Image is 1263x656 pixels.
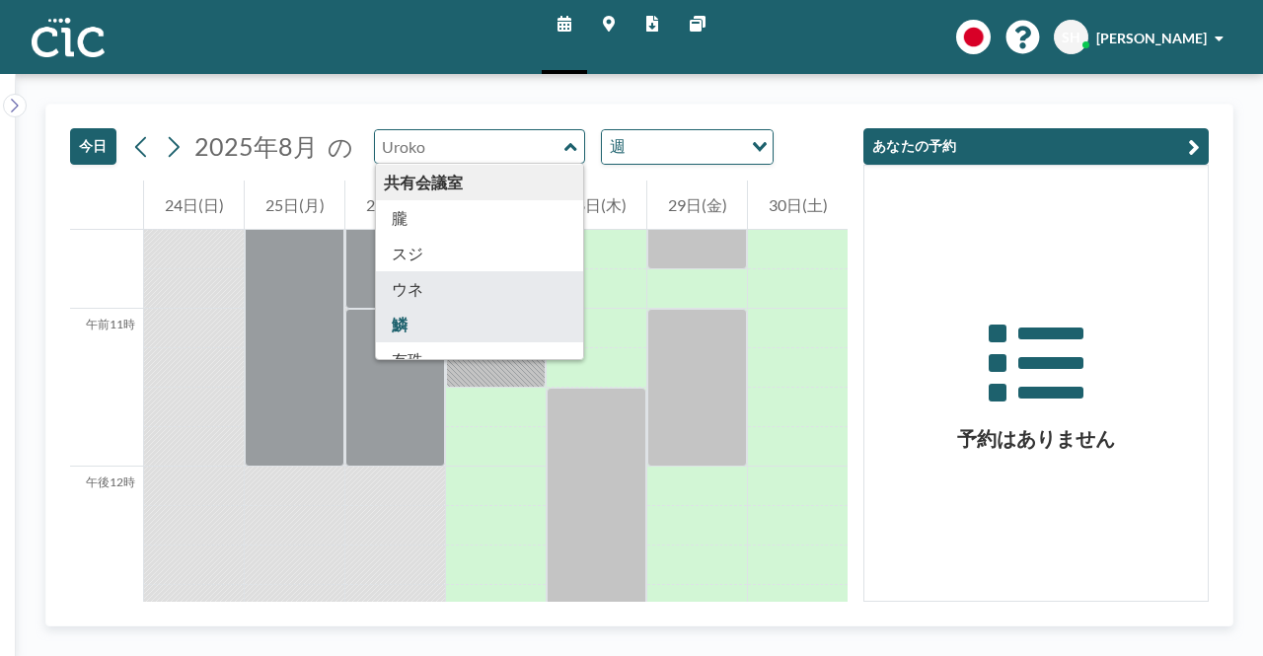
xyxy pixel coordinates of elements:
[392,279,423,298] font: ウネ
[194,131,318,161] font: 2025年8月
[602,130,773,164] div: オプションを検索
[86,474,135,489] font: 午後12時
[631,134,740,160] input: オプションを検索
[79,137,108,154] font: 今日
[769,195,828,214] font: 30日(土)
[668,195,727,214] font: 29日(金)
[1062,29,1080,45] font: SH
[392,350,423,369] font: 有珠
[610,136,626,155] font: 週
[375,130,564,163] input: Uroko
[86,317,135,331] font: 午前11時
[392,315,408,333] font: 鱗
[265,195,325,214] font: 25日(月)
[863,128,1209,165] button: あなたの予約
[567,195,627,214] font: 28日(木)
[70,128,116,165] button: 今日
[872,137,957,154] font: あなたの予約
[392,244,423,262] font: スジ
[165,195,224,214] font: 24日(日)
[32,18,105,57] img: 組織ロゴ
[1096,30,1207,46] font: [PERSON_NAME]
[328,131,353,161] font: の
[392,208,408,227] font: 朧
[384,173,463,191] font: 共有会議室
[366,195,425,214] font: 26日(火)
[957,426,1115,450] font: 予約はありません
